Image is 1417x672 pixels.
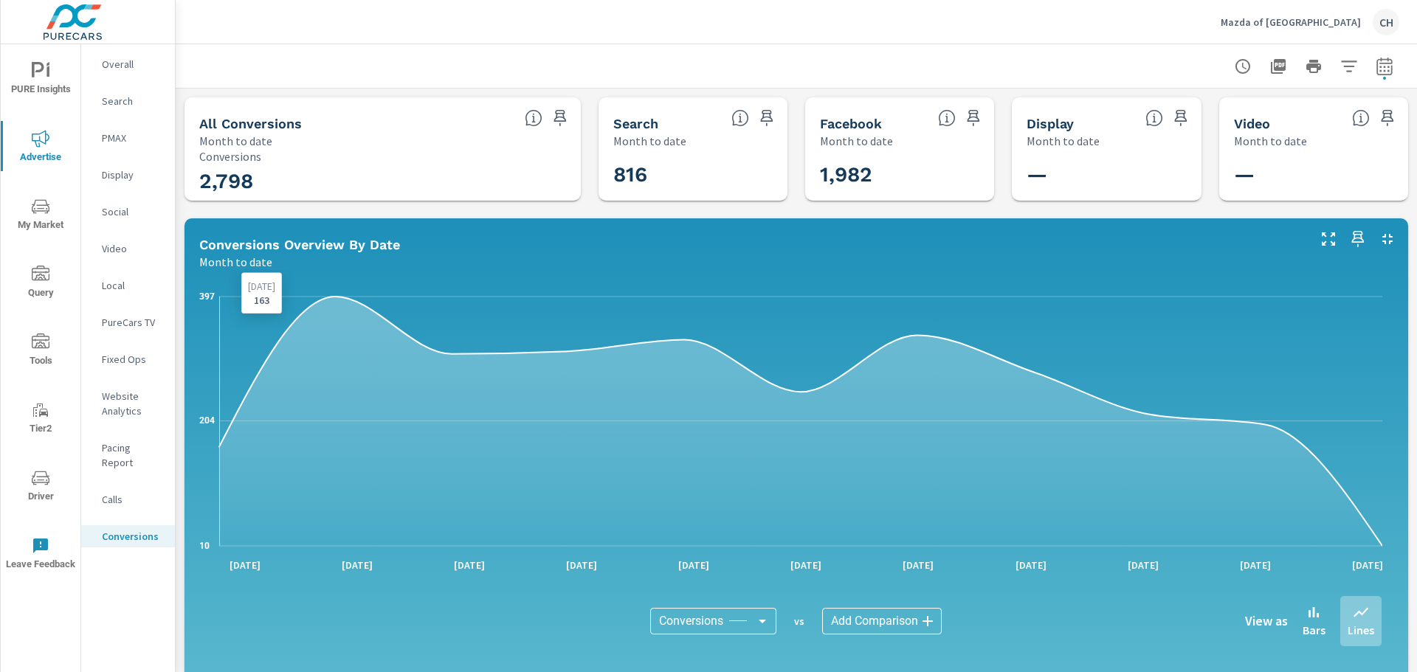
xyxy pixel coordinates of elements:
p: vs [776,614,822,628]
h3: — [1027,162,1221,187]
p: Month to date [199,132,272,150]
span: Tools [5,333,76,370]
span: Save this to your personalized report [1169,106,1193,130]
div: Conversions [81,525,175,547]
button: Select Date Range [1370,52,1399,81]
span: Leave Feedback [5,537,76,573]
h5: Video [1234,116,1270,131]
button: "Export Report to PDF" [1263,52,1293,81]
span: Tier2 [5,401,76,437]
div: CH [1373,9,1399,35]
div: PureCars TV [81,311,175,333]
h5: Search [613,116,658,131]
p: Month to date [199,253,272,271]
span: My Market [5,198,76,234]
div: Local [81,274,175,297]
h3: 1,982 [820,162,1015,187]
p: [DATE] [1230,558,1281,572]
p: [DATE] [1117,558,1169,572]
p: [DATE] [219,558,271,572]
p: Lines [1348,621,1374,639]
p: [DATE] [892,558,944,572]
span: All Conversions include Actions, Leads and Unmapped Conversions [525,109,542,127]
p: Conversions [199,150,566,163]
p: PMAX [102,131,163,145]
p: Bars [1303,621,1325,639]
h6: View as [1245,614,1288,628]
button: Make Fullscreen [1317,227,1340,251]
p: Overall [102,57,163,72]
text: 397 [199,291,215,302]
span: Save this to your personalized report [1346,227,1370,251]
h5: Conversions Overview By Date [199,237,400,252]
div: Display [81,164,175,186]
div: Calls [81,488,175,510]
div: Search [81,90,175,112]
div: Pacing Report [81,437,175,474]
p: Month to date [1027,132,1100,150]
h5: Facebook [820,116,882,131]
div: Website Analytics [81,385,175,422]
span: Video Conversions include Actions, Leads and Unmapped Conversions [1352,109,1370,127]
span: Driver [5,469,76,505]
div: Overall [81,53,175,75]
div: Video [81,238,175,260]
p: [DATE] [780,558,832,572]
p: Video [102,241,163,256]
div: Conversions [650,608,776,634]
button: Print Report [1299,52,1328,81]
p: Month to date [1234,132,1307,150]
h3: 2,798 [199,169,566,194]
div: Social [81,201,175,223]
span: Display Conversions include Actions, Leads and Unmapped Conversions [1145,109,1163,127]
p: Month to date [613,132,686,150]
p: Display [102,167,163,182]
div: Fixed Ops [81,348,175,370]
div: nav menu [1,44,80,587]
p: Conversions [102,529,163,544]
p: Search [102,94,163,108]
div: PMAX [81,127,175,149]
p: [DATE] [556,558,607,572]
p: Social [102,204,163,219]
span: Save this to your personalized report [1376,106,1399,130]
span: Save this to your personalized report [548,106,572,130]
span: Conversions [659,614,723,628]
h3: 816 [613,162,808,187]
span: PURE Insights [5,62,76,98]
span: Advertise [5,130,76,166]
h5: All Conversions [199,116,302,131]
p: Mazda of [GEOGRAPHIC_DATA] [1221,15,1361,29]
p: Calls [102,492,163,507]
span: Add Comparison [831,614,918,628]
h5: Display [1027,116,1074,131]
p: [DATE] [1342,558,1393,572]
p: Local [102,278,163,293]
text: 204 [199,415,215,426]
span: Search Conversions include Actions, Leads and Unmapped Conversions. [731,109,749,127]
p: Website Analytics [102,389,163,418]
p: [DATE] [668,558,720,572]
p: [DATE] [444,558,495,572]
button: Minimize Widget [1376,227,1399,251]
p: Fixed Ops [102,352,163,367]
p: Pacing Report [102,440,163,470]
text: 10 [199,541,210,551]
span: Save this to your personalized report [962,106,985,130]
p: [DATE] [1005,558,1057,572]
p: Month to date [820,132,893,150]
span: Save this to your personalized report [755,106,779,130]
p: PureCars TV [102,315,163,330]
p: [DATE] [331,558,383,572]
button: Apply Filters [1334,52,1364,81]
div: Add Comparison [822,608,942,634]
span: All conversions reported from Facebook with duplicates filtered out [938,109,956,127]
span: Query [5,266,76,302]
